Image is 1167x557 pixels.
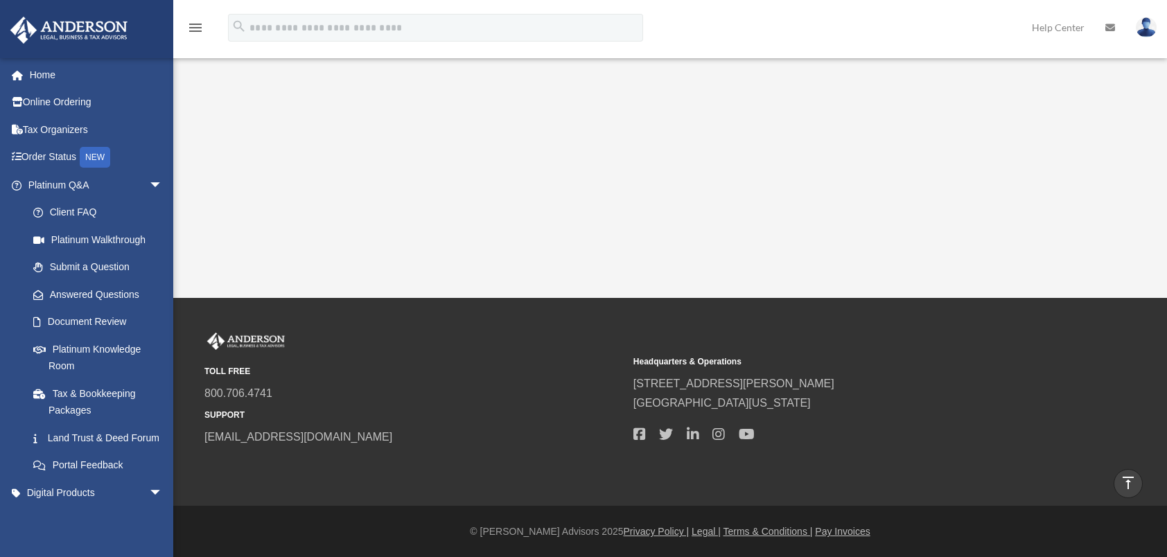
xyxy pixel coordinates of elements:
a: Online Ordering [10,89,184,116]
a: Land Trust & Deed Forum [19,424,184,452]
a: [STREET_ADDRESS][PERSON_NAME] [633,378,834,389]
a: Home [10,61,184,89]
img: Anderson Advisors Platinum Portal [6,17,132,44]
a: [GEOGRAPHIC_DATA][US_STATE] [633,397,811,409]
a: Platinum Knowledge Room [19,335,184,380]
a: Digital Productsarrow_drop_down [10,479,184,506]
i: search [231,19,247,34]
div: NEW [80,147,110,168]
a: Platinum Q&Aarrow_drop_down [10,171,184,199]
a: Document Review [19,308,184,336]
a: Platinum Walkthrough [19,226,177,254]
a: My Entitiesarrow_drop_down [10,506,184,534]
small: SUPPORT [204,408,624,423]
a: Portal Feedback [19,452,184,479]
img: User Pic [1136,17,1157,37]
i: vertical_align_top [1120,475,1137,491]
a: Terms & Conditions | [723,526,813,537]
a: Submit a Question [19,254,184,281]
a: Client FAQ [19,199,184,227]
a: Answered Questions [19,281,184,308]
a: 800.706.4741 [204,387,272,399]
a: Tax Organizers [10,116,184,143]
a: Privacy Policy | [624,526,690,537]
a: Order StatusNEW [10,143,184,172]
a: [EMAIL_ADDRESS][DOMAIN_NAME] [204,431,392,443]
a: Legal | [692,526,721,537]
div: © [PERSON_NAME] Advisors 2025 [173,523,1167,540]
span: arrow_drop_down [149,506,177,535]
small: Headquarters & Operations [633,355,1053,369]
a: vertical_align_top [1114,469,1143,498]
a: Tax & Bookkeeping Packages [19,380,184,424]
i: menu [187,19,204,36]
img: Anderson Advisors Platinum Portal [204,333,288,351]
span: arrow_drop_down [149,479,177,507]
a: menu [187,24,204,36]
a: Pay Invoices [815,526,870,537]
small: TOLL FREE [204,364,624,379]
span: arrow_drop_down [149,171,177,200]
